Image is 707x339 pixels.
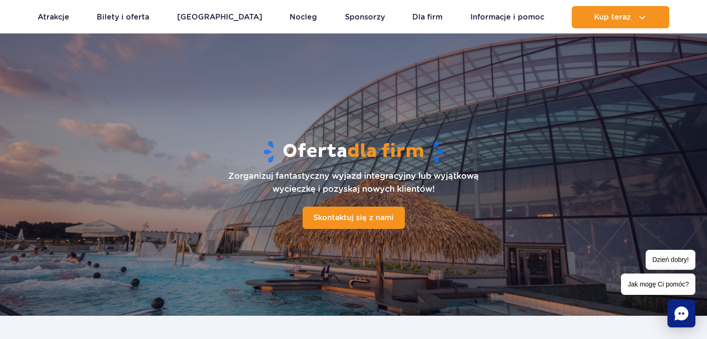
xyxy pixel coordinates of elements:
p: Zorganizuj fantastyczny wyjazd integracyjny lub wyjątkową wycieczkę i pozyskaj nowych klientów! [228,169,479,196]
span: Jak mogę Ci pomóc? [621,274,695,295]
a: Skontaktuj się z nami [303,207,405,229]
a: Dla firm [412,6,443,28]
a: Informacje i pomoc [470,6,544,28]
a: Atrakcje [38,6,69,28]
a: Sponsorzy [345,6,385,28]
a: [GEOGRAPHIC_DATA] [177,6,262,28]
h1: Oferta [55,140,653,164]
button: Kup teraz [572,6,669,28]
span: Kup teraz [594,13,631,21]
a: Nocleg [290,6,317,28]
a: Bilety i oferta [97,6,149,28]
div: Chat [667,300,695,327]
span: Skontaktuj się z nami [313,213,394,222]
span: dla firm [347,140,424,163]
span: Dzień dobry! [646,250,695,270]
